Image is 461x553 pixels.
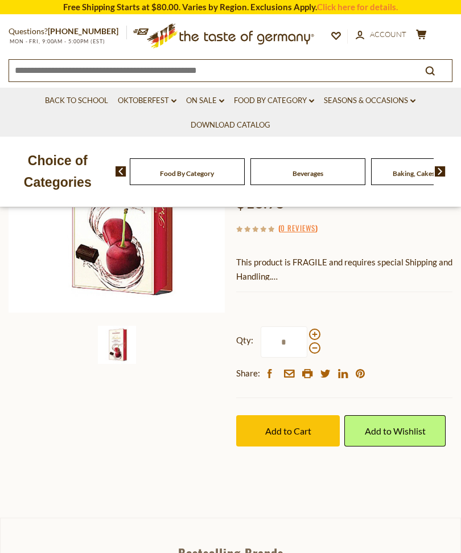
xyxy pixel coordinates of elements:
span: Share: [236,366,260,380]
p: Questions? [9,24,127,39]
a: Oktoberfest [118,95,176,107]
img: Schladerer Cherry Brandy Milk Chocolates (no sugar crust) [98,326,136,364]
a: Account [356,28,406,41]
strong: Qty: [236,333,253,347]
a: On Sale [186,95,224,107]
img: next arrow [435,166,446,177]
span: Add to Cart [265,425,311,436]
p: This product is FRAGILE and requires special Shipping and Handling. [236,255,452,284]
span: $13.95 [236,192,285,212]
a: Food By Category [160,169,214,178]
a: Beverages [293,169,323,178]
input: Qty: [261,326,307,358]
a: Back to School [45,95,108,107]
span: Account [370,30,406,39]
a: Food By Category [234,95,314,107]
a: Seasons & Occasions [324,95,415,107]
a: 0 Reviews [281,222,315,235]
a: Add to Wishlist [344,415,445,447]
span: MON - FRI, 9:00AM - 5:00PM (EST) [9,38,105,44]
a: Download Catalog [191,119,270,132]
button: Add to Cart [236,415,340,447]
span: ( ) [278,222,318,234]
img: previous arrow [116,166,126,177]
a: Click here for details. [317,2,398,12]
a: [PHONE_NUMBER] [48,26,118,36]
